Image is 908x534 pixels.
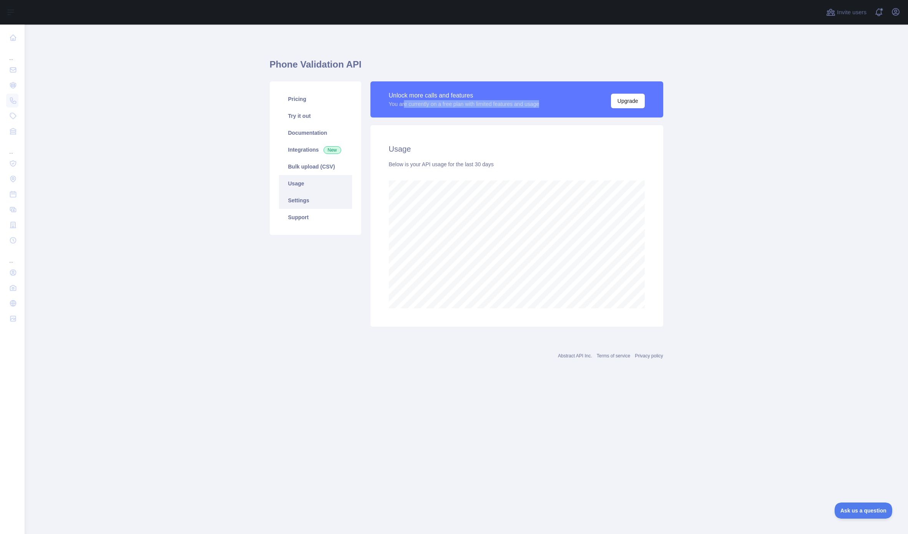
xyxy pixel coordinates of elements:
a: Bulk upload (CSV) [279,158,352,175]
div: ... [6,140,18,155]
iframe: Toggle Customer Support [835,503,893,519]
a: Settings [279,192,352,209]
a: Documentation [279,124,352,141]
a: Integrations New [279,141,352,158]
span: New [324,146,341,154]
div: Unlock more calls and features [389,91,539,100]
h2: Usage [389,144,645,154]
div: Below is your API usage for the last 30 days [389,160,645,168]
a: Usage [279,175,352,192]
h1: Phone Validation API [270,58,663,77]
div: ... [6,249,18,264]
span: Invite users [837,8,867,17]
div: ... [6,46,18,61]
button: Upgrade [611,94,645,108]
button: Invite users [825,6,868,18]
a: Abstract API Inc. [558,353,592,359]
a: Terms of service [597,353,630,359]
a: Try it out [279,107,352,124]
a: Privacy policy [635,353,663,359]
div: You are currently on a free plan with limited features and usage [389,100,539,108]
a: Pricing [279,91,352,107]
a: Support [279,209,352,226]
